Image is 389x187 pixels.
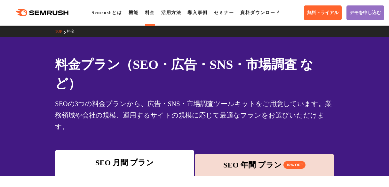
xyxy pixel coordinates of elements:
div: SEO 年間 プラン [198,159,331,171]
div: SEO 月間 プラン [58,157,191,168]
div: SEOの3つの料金プランから、広告・SNS・市場調査ツールキットをご用意しています。業務領域や会社の規模、運用するサイトの規模に応じて最適なプランをお選びいただけます。 [55,98,334,133]
a: Semrushとは [91,10,122,15]
a: セミナー [214,10,234,15]
a: 機能 [129,10,139,15]
a: 導入事例 [187,10,207,15]
span: 16% OFF [283,161,306,169]
a: 料金 [67,29,79,34]
h1: 料金プラン（SEO・広告・SNS・市場調査 など） [55,55,334,93]
a: 活用方法 [161,10,181,15]
span: デモを申し込む [350,10,381,16]
a: デモを申し込む [346,5,384,20]
span: 無料トライアル [307,10,338,16]
a: TOP [55,29,67,34]
a: 資料ダウンロード [240,10,280,15]
a: 料金 [145,10,155,15]
a: 無料トライアル [304,5,342,20]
